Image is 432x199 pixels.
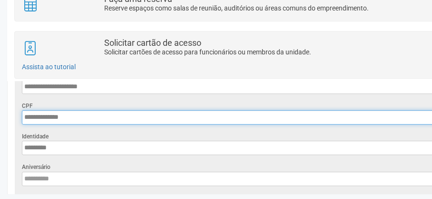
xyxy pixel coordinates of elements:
font: Solicitar cartão de acesso [104,38,201,48]
font: Reserve espaços como salas de reunião, auditórios ou áreas comuns do empreendimento. [104,4,369,12]
font: CPF [22,103,33,109]
font: Aniversário [22,164,50,170]
a: Assista ao tutorial [22,63,76,71]
font: Identidade [22,133,49,140]
font: Solicitar cartões de acesso para funcionários ou membros da unidade. [104,48,311,56]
